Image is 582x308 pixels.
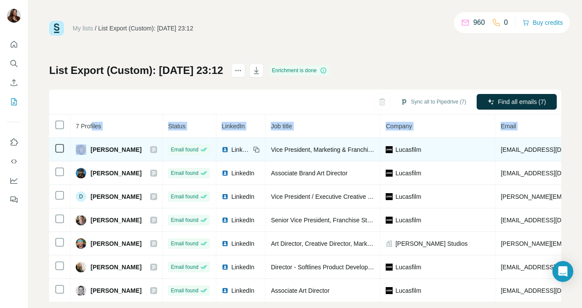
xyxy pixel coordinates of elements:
[7,173,21,188] button: Dashboard
[386,264,393,271] img: company-logo
[395,192,421,201] span: Lucasfilm
[7,56,21,71] button: Search
[171,146,198,154] span: Email found
[394,95,472,108] button: Sync all to Pipedrive (7)
[222,123,245,130] span: LinkedIn
[231,192,254,201] span: LinkedIn
[49,21,64,36] img: Surfe Logo
[73,25,93,32] a: My lists
[7,9,21,23] img: Avatar
[477,94,557,110] button: Find all emails (7)
[522,17,563,29] button: Buy credits
[271,287,330,294] span: Associate Art Director
[271,146,399,153] span: Vice President, Marketing & Franchise Creative
[501,123,516,130] span: Email
[171,193,198,201] span: Email found
[49,64,223,77] h1: List Export (Custom): [DATE] 23:12
[222,217,229,224] img: LinkedIn logo
[504,17,508,28] p: 0
[231,216,254,224] span: LinkedIn
[7,75,21,90] button: Enrich CSV
[222,146,229,153] img: LinkedIn logo
[395,286,421,295] span: Lucasfilm
[395,263,421,271] span: Lucasfilm
[171,216,198,224] span: Email found
[76,191,86,202] div: D
[552,261,573,282] div: Open Intercom Messenger
[91,216,141,224] span: [PERSON_NAME]
[395,169,421,177] span: Lucasfilm
[231,263,254,271] span: LinkedIn
[171,169,198,177] span: Email found
[171,240,198,248] span: Email found
[231,286,254,295] span: LinkedIn
[76,238,86,249] img: Avatar
[76,262,86,272] img: Avatar
[76,144,86,155] img: Avatar
[91,239,141,248] span: [PERSON_NAME]
[395,239,468,248] span: [PERSON_NAME] Studios
[7,134,21,150] button: Use Surfe on LinkedIn
[222,287,229,294] img: LinkedIn logo
[271,123,292,130] span: Job title
[91,263,141,271] span: [PERSON_NAME]
[473,17,485,28] p: 960
[91,192,141,201] span: [PERSON_NAME]
[76,123,101,130] span: 7 Profiles
[91,286,141,295] span: [PERSON_NAME]
[271,170,347,177] span: Associate Brand Art Director
[7,154,21,169] button: Use Surfe API
[91,169,141,177] span: [PERSON_NAME]
[386,146,393,153] img: company-logo
[76,285,86,296] img: Avatar
[168,123,185,130] span: Status
[386,193,393,200] img: company-logo
[395,216,421,224] span: Lucasfilm
[386,123,412,130] span: Company
[395,145,421,154] span: Lucasfilm
[386,217,393,224] img: company-logo
[271,217,542,224] span: Senior Vice President, Franchise Story & Creative Strategy (+ Animation Development & Production)
[7,37,21,52] button: Quick start
[231,169,254,177] span: LinkedIn
[271,264,407,271] span: Director - Softlines Product Development & Design
[231,239,254,248] span: LinkedIn
[271,193,389,200] span: Vice President / Executive Creative Director
[171,263,198,271] span: Email found
[231,64,245,77] button: actions
[386,287,393,294] img: company-logo
[95,24,97,33] li: /
[98,24,193,33] div: List Export (Custom): [DATE] 23:12
[498,97,546,106] span: Find all emails (7)
[171,287,198,295] span: Email found
[7,94,21,110] button: My lists
[7,192,21,208] button: Feedback
[386,170,393,177] img: company-logo
[222,240,229,247] img: LinkedIn logo
[269,65,330,76] div: Enrichment is done
[76,168,86,178] img: Avatar
[271,240,533,247] span: Art Director, Creative Director, Marketing Executive, Lead Designer, Client Development Manager
[76,215,86,225] img: Avatar
[222,264,229,271] img: LinkedIn logo
[91,145,141,154] span: [PERSON_NAME]
[222,193,229,200] img: LinkedIn logo
[231,145,250,154] span: LinkedIn
[222,170,229,177] img: LinkedIn logo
